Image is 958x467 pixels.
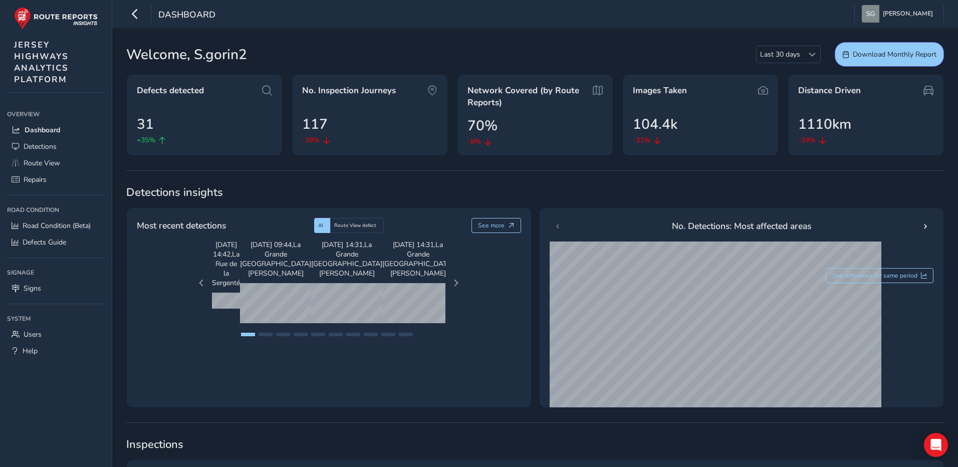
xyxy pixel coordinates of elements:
[330,218,384,233] div: Route View defect
[835,42,944,67] button: Download Monthly Report
[467,115,498,136] span: 70%
[7,280,105,297] a: Signs
[633,114,677,135] span: 104.4k
[23,238,66,247] span: Defects Guide
[302,135,320,145] span: -39%
[7,171,105,188] a: Repairs
[798,85,861,97] span: Distance Driven
[212,240,240,288] span: [DATE] 14:42 , La Rue de la Sergenté
[24,284,41,293] span: Signs
[672,219,811,232] span: No. Detections: Most affected areas
[7,265,105,280] div: Signage
[449,276,463,290] button: Next Page
[7,107,105,122] div: Overview
[7,122,105,138] a: Dashboard
[382,240,453,278] span: [DATE] 14:31 , La Grande [GEOGRAPHIC_DATA][PERSON_NAME]
[23,221,91,230] span: Road Condition (Beta)
[137,219,226,232] span: Most recent detections
[24,330,42,339] span: Users
[364,333,378,336] button: Page 8
[471,218,521,233] button: See more
[7,155,105,171] a: Route View
[798,114,851,135] span: 1110km
[259,333,273,336] button: Page 2
[329,333,343,336] button: Page 6
[24,142,57,151] span: Detections
[137,135,155,145] span: +35%
[381,333,395,336] button: Page 9
[7,311,105,326] div: System
[924,433,948,457] div: Open Intercom Messenger
[862,5,936,23] button: [PERSON_NAME]
[158,9,215,23] span: Dashboard
[24,175,47,184] span: Repairs
[311,333,325,336] button: Page 5
[334,222,376,229] span: Route View defect
[883,5,933,23] span: [PERSON_NAME]
[314,218,330,233] div: AI
[137,114,154,135] span: 31
[7,343,105,359] a: Help
[7,138,105,155] a: Detections
[294,333,308,336] button: Page 4
[832,272,917,280] span: See difference for same period
[240,240,311,278] span: [DATE] 09:44 , La Grande [GEOGRAPHIC_DATA][PERSON_NAME]
[137,85,204,97] span: Defects detected
[311,240,382,278] span: [DATE] 14:31 , La Grande [GEOGRAPHIC_DATA][PERSON_NAME]
[7,217,105,234] a: Road Condition (Beta)
[633,135,650,145] span: -31%
[7,202,105,217] div: Road Condition
[798,135,816,145] span: -34%
[14,7,98,30] img: rr logo
[7,326,105,343] a: Users
[467,136,481,147] span: -8%
[241,333,255,336] button: Page 1
[853,50,936,59] span: Download Monthly Report
[467,85,589,108] span: Network Covered (by Route Reports)
[23,346,38,356] span: Help
[399,333,413,336] button: Page 10
[478,221,505,229] span: See more
[302,114,328,135] span: 117
[862,5,879,23] img: diamond-layout
[302,85,396,97] span: No. Inspection Journeys
[7,234,105,251] a: Defects Guide
[346,333,360,336] button: Page 7
[276,333,290,336] button: Page 3
[757,46,804,63] span: Last 30 days
[826,268,934,283] button: See difference for same period
[318,222,323,229] span: AI
[126,185,944,200] span: Detections insights
[633,85,687,97] span: Images Taken
[194,276,208,290] button: Previous Page
[14,39,69,85] span: JERSEY HIGHWAYS ANALYTICS PLATFORM
[24,158,60,168] span: Route View
[25,125,60,135] span: Dashboard
[126,44,247,65] span: Welcome, S.gorin2
[126,437,944,452] span: Inspections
